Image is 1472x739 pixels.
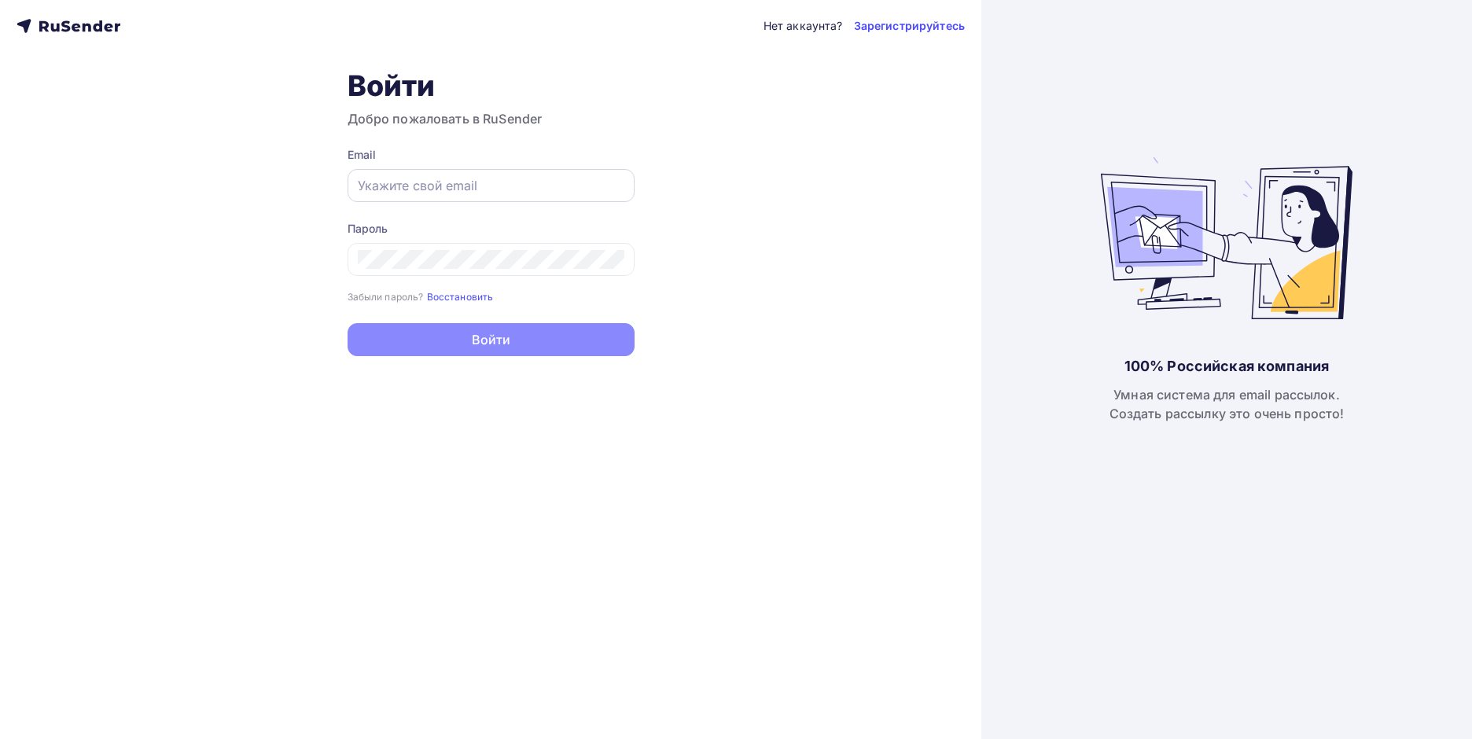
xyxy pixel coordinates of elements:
[348,68,635,103] h1: Войти
[348,109,635,128] h3: Добро пожаловать в RuSender
[348,147,635,163] div: Email
[348,291,424,303] small: Забыли пароль?
[427,291,494,303] small: Восстановить
[348,221,635,237] div: Пароль
[427,289,494,303] a: Восстановить
[1110,385,1345,423] div: Умная система для email рассылок. Создать рассылку это очень просто!
[854,18,965,34] a: Зарегистрируйтесь
[1124,357,1329,376] div: 100% Российская компания
[358,176,624,195] input: Укажите свой email
[764,18,843,34] div: Нет аккаунта?
[348,323,635,356] button: Войти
